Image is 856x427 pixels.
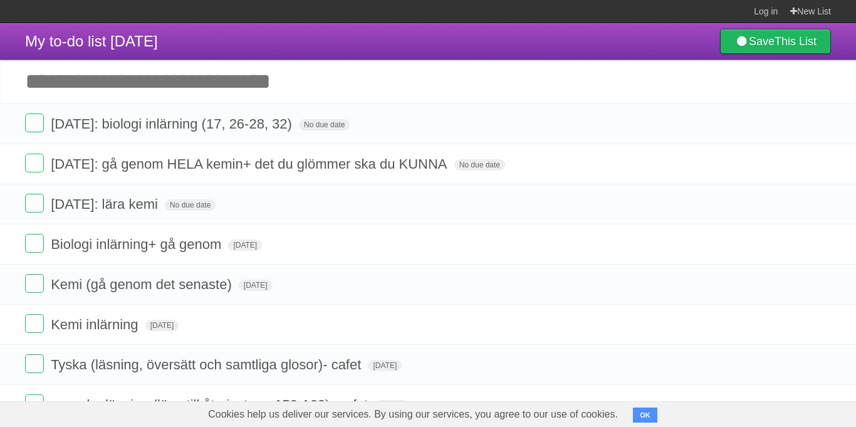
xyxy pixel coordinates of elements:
[720,29,831,54] a: SaveThis List
[196,402,630,427] span: Cookies help us deliver our services. By using our services, you agree to our use of cookies.
[25,314,44,333] label: Done
[368,360,402,371] span: [DATE]
[25,33,158,50] span: My to-do list [DATE]
[51,317,141,332] span: Kemi inlärning
[165,199,216,211] span: No due date
[145,320,179,331] span: [DATE]
[51,116,295,132] span: [DATE]: biologi inlärning (17, 26-28, 32)
[228,240,262,251] span: [DATE]
[454,159,505,171] span: No due date
[25,354,44,373] label: Done
[25,113,44,132] label: Done
[633,408,657,423] button: OK
[25,274,44,293] label: Done
[51,156,450,172] span: [DATE]: gå genom HELA kemin+ det du glömmer ska du KUNNA
[375,400,409,411] span: [DATE]
[51,236,224,252] span: Biologi inlärning+ gå genom
[51,277,235,292] span: Kemi (gå genom det senaste)
[25,154,44,172] label: Done
[25,194,44,213] label: Done
[25,394,44,413] label: Done
[239,280,273,291] span: [DATE]
[25,234,44,253] label: Done
[51,196,161,212] span: [DATE]: lära kemi
[299,119,350,130] span: No due date
[51,357,364,372] span: Tyska (läsning, översätt och samtliga glosor)- cafet
[51,397,371,413] span: svenska läsning (läsa till åtminstone 150-160)- cafet
[775,35,817,48] b: This List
